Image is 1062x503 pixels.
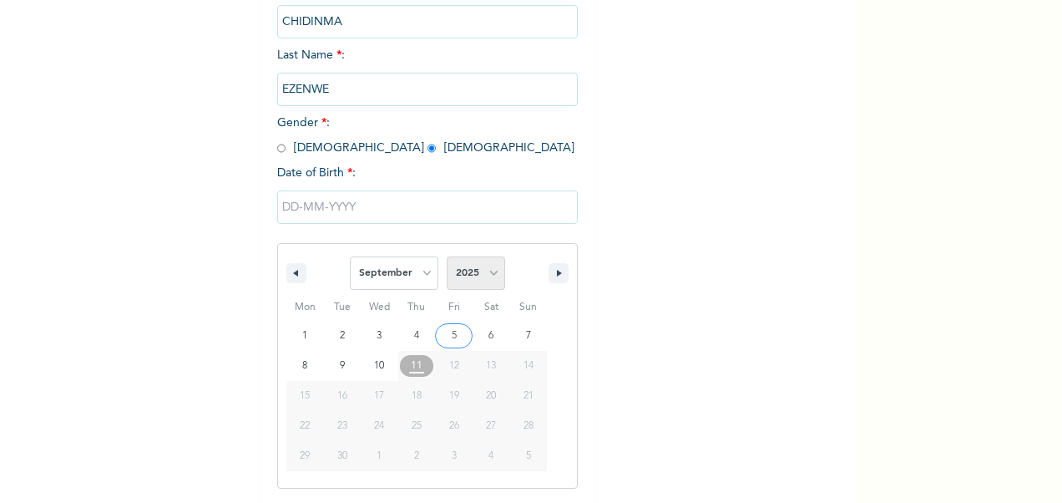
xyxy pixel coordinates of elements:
[302,351,307,381] span: 8
[286,294,324,321] span: Mon
[277,191,578,224] input: DD-MM-YYYY
[324,321,362,351] button: 2
[435,411,473,441] button: 26
[361,411,398,441] button: 24
[523,381,534,411] span: 21
[340,321,345,351] span: 2
[488,321,493,351] span: 6
[337,411,347,441] span: 23
[486,411,496,441] span: 27
[337,381,347,411] span: 16
[449,381,459,411] span: 19
[300,381,310,411] span: 15
[286,321,324,351] button: 1
[398,381,436,411] button: 18
[324,441,362,471] button: 30
[277,117,574,154] span: Gender : [DEMOGRAPHIC_DATA] [DEMOGRAPHIC_DATA]
[277,165,356,182] span: Date of Birth :
[286,441,324,471] button: 29
[509,411,547,441] button: 28
[473,381,510,411] button: 20
[324,381,362,411] button: 16
[473,351,510,381] button: 13
[277,73,578,106] input: Enter your last name
[473,321,510,351] button: 6
[473,411,510,441] button: 27
[452,321,457,351] span: 5
[361,351,398,381] button: 10
[412,411,422,441] span: 25
[435,321,473,351] button: 5
[398,411,436,441] button: 25
[398,351,436,381] button: 11
[398,321,436,351] button: 4
[509,294,547,321] span: Sun
[411,351,422,381] span: 11
[509,321,547,351] button: 7
[435,351,473,381] button: 12
[302,321,307,351] span: 1
[361,294,398,321] span: Wed
[286,381,324,411] button: 15
[414,321,419,351] span: 4
[300,441,310,471] span: 29
[486,381,496,411] span: 20
[324,294,362,321] span: Tue
[374,381,384,411] span: 17
[435,294,473,321] span: Fri
[473,294,510,321] span: Sat
[324,411,362,441] button: 23
[337,441,347,471] span: 30
[526,321,531,351] span: 7
[523,411,534,441] span: 28
[509,351,547,381] button: 14
[300,411,310,441] span: 22
[412,381,422,411] span: 18
[449,351,459,381] span: 12
[286,411,324,441] button: 22
[523,351,534,381] span: 14
[374,351,384,381] span: 10
[340,351,345,381] span: 9
[374,411,384,441] span: 24
[277,49,578,95] span: Last Name :
[361,321,398,351] button: 3
[361,381,398,411] button: 17
[377,321,382,351] span: 3
[486,351,496,381] span: 13
[398,294,436,321] span: Thu
[509,381,547,411] button: 21
[286,351,324,381] button: 8
[449,411,459,441] span: 26
[435,381,473,411] button: 19
[324,351,362,381] button: 9
[277,5,578,38] input: Enter your first name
